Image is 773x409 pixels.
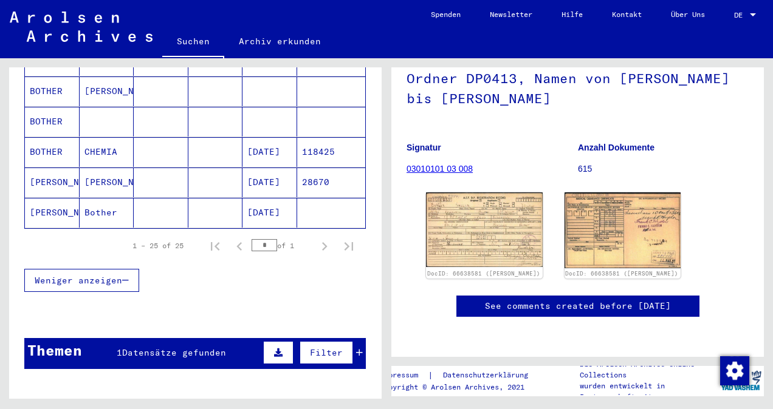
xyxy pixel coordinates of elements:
button: Previous page [227,234,252,258]
mat-cell: BOTHER [25,107,80,137]
span: Datensätze gefunden [122,347,226,358]
a: Suchen [162,27,224,58]
a: DocID: 66638581 ([PERSON_NAME]) [427,270,540,277]
a: See comments created before [DATE] [485,300,671,313]
mat-cell: BOTHER [25,76,80,106]
img: yv_logo.png [718,365,764,396]
span: Filter [310,347,343,358]
h1: Ordner DP0413, Namen von [PERSON_NAME] bis [PERSON_NAME] [407,50,749,124]
mat-cell: CHEMIA [80,137,134,167]
span: DE [734,11,747,19]
button: Next page [312,234,337,258]
span: 1 [117,347,122,358]
a: Impressum [380,369,428,382]
a: Datenschutzerklärung [433,369,543,382]
button: Last page [337,234,361,258]
p: Die Arolsen Archives Online-Collections [580,359,717,380]
b: Anzahl Dokumente [578,143,654,152]
mat-cell: [PERSON_NAME] [25,167,80,197]
mat-cell: BOTHER [25,137,80,167]
p: 615 [578,163,749,175]
div: of 1 [252,240,312,251]
p: Copyright © Arolsen Archives, 2021 [380,382,543,393]
mat-cell: [PERSON_NAME] [80,76,134,106]
div: 1 – 25 of 25 [132,240,184,251]
div: Themen [27,339,82,361]
b: Signatur [407,143,441,152]
a: DocID: 66638581 ([PERSON_NAME]) [565,270,678,277]
span: Weniger anzeigen [35,275,122,286]
mat-cell: [PERSON_NAME] [25,198,80,228]
img: Arolsen_neg.svg [10,12,153,42]
img: 001.jpg [426,192,543,267]
button: Weniger anzeigen [24,269,139,292]
mat-cell: [DATE] [242,167,297,197]
a: 03010101 03 008 [407,164,473,174]
mat-cell: [DATE] [242,198,297,228]
mat-cell: 28670 [297,167,366,197]
mat-cell: [PERSON_NAME] [80,167,134,197]
mat-cell: Bother [80,198,134,228]
div: | [380,369,543,382]
img: 002.jpg [565,192,681,268]
button: First page [203,234,227,258]
p: wurden entwickelt in Partnerschaft mit [580,380,717,402]
mat-cell: [DATE] [242,137,297,167]
button: Filter [300,341,353,364]
a: Archiv erkunden [224,27,335,56]
img: Zustimmung ändern [720,356,749,385]
mat-cell: 118425 [297,137,366,167]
